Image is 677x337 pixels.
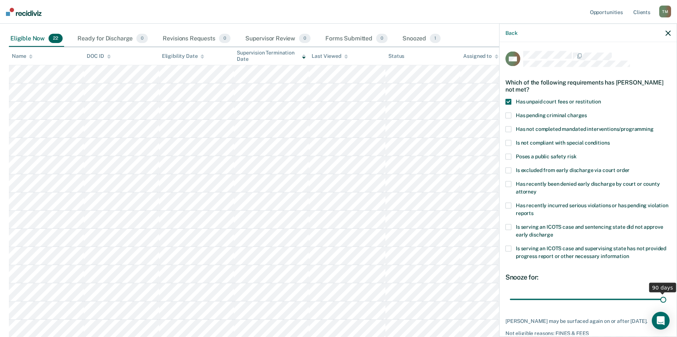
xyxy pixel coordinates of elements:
[9,31,64,47] div: Eligible Now
[516,167,630,173] span: Is excluded from early discharge via court order
[659,6,671,17] div: T M
[516,224,663,238] span: Is serving an ICOTS case and sentencing state did not approve early discharge
[376,34,388,43] span: 0
[430,34,441,43] span: 1
[516,99,601,105] span: Has unpaid court fees or restitution
[244,31,312,47] div: Supervisor Review
[312,53,348,59] div: Last Viewed
[237,50,306,62] div: Supervision Termination Date
[76,31,149,47] div: Ready for Discharge
[12,53,33,59] div: Name
[161,31,232,47] div: Revisions Requests
[463,53,498,59] div: Assigned to
[219,34,230,43] span: 0
[388,53,404,59] div: Status
[49,34,63,43] span: 22
[401,31,442,47] div: Snoozed
[516,181,660,195] span: Has recently been denied early discharge by court or county attorney
[162,53,205,59] div: Eligibility Date
[516,153,576,159] span: Poses a public safety risk
[505,273,671,281] div: Snooze for:
[652,312,670,330] div: Open Intercom Messenger
[516,112,587,118] span: Has pending criminal charges
[6,8,42,16] img: Recidiviz
[505,30,517,36] button: Back
[505,73,671,99] div: Which of the following requirements has [PERSON_NAME] not met?
[516,245,666,259] span: Is serving an ICOTS case and supervising state has not provided progress report or other necessar...
[505,318,671,324] div: [PERSON_NAME] may be surfaced again on or after [DATE].
[516,202,668,216] span: Has recently incurred serious violations or has pending violation reports
[87,53,110,59] div: DOC ID
[505,330,671,337] div: Not eligible reasons: FINES & FEES
[136,34,148,43] span: 0
[516,126,654,132] span: Has not completed mandated interventions/programming
[324,31,389,47] div: Forms Submitted
[649,283,676,292] div: 90 days
[516,140,610,146] span: Is not compliant with special conditions
[299,34,311,43] span: 0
